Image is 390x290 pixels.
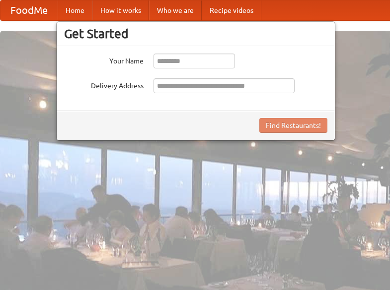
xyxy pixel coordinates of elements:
[64,54,144,66] label: Your Name
[92,0,149,20] a: How it works
[64,26,327,41] h3: Get Started
[58,0,92,20] a: Home
[202,0,261,20] a: Recipe videos
[64,78,144,91] label: Delivery Address
[149,0,202,20] a: Who we are
[0,0,58,20] a: FoodMe
[259,118,327,133] button: Find Restaurants!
